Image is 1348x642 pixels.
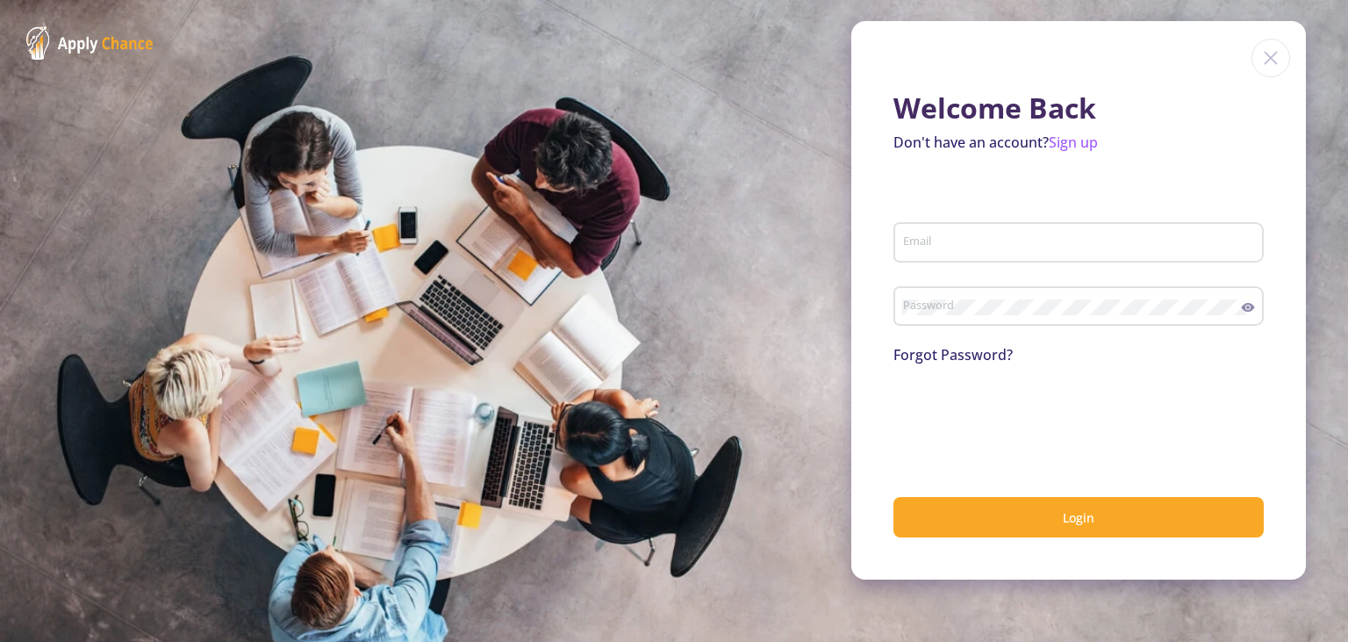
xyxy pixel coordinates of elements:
[1063,509,1094,526] span: Login
[1049,133,1098,152] a: Sign up
[893,132,1264,153] p: Don't have an account?
[1251,39,1290,77] img: close icon
[893,386,1160,455] iframe: reCAPTCHA
[26,26,154,60] img: ApplyChance Logo
[893,91,1264,125] h1: Welcome Back
[893,497,1264,538] button: Login
[893,345,1013,364] a: Forgot Password?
